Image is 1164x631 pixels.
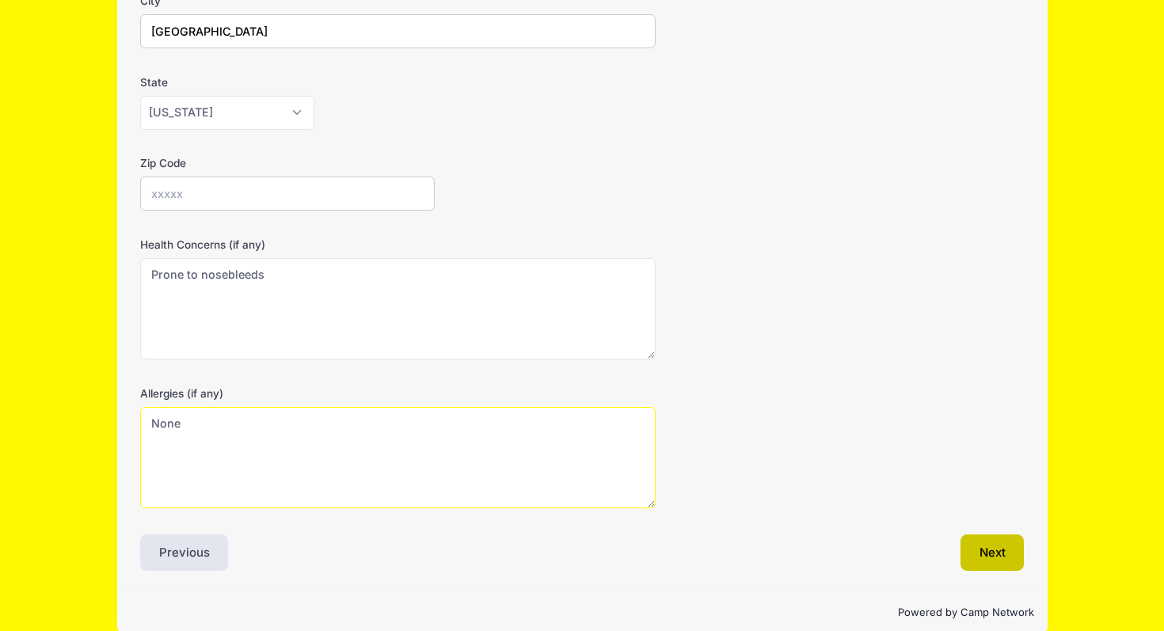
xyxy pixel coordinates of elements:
label: Zip Code [140,155,435,171]
label: State [140,74,435,90]
p: Powered by Camp Network [130,605,1035,621]
button: Previous [140,534,229,571]
label: Allergies (if any) [140,386,435,401]
label: Health Concerns (if any) [140,237,435,253]
input: xxxxx [140,177,435,211]
button: Next [960,534,1025,571]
